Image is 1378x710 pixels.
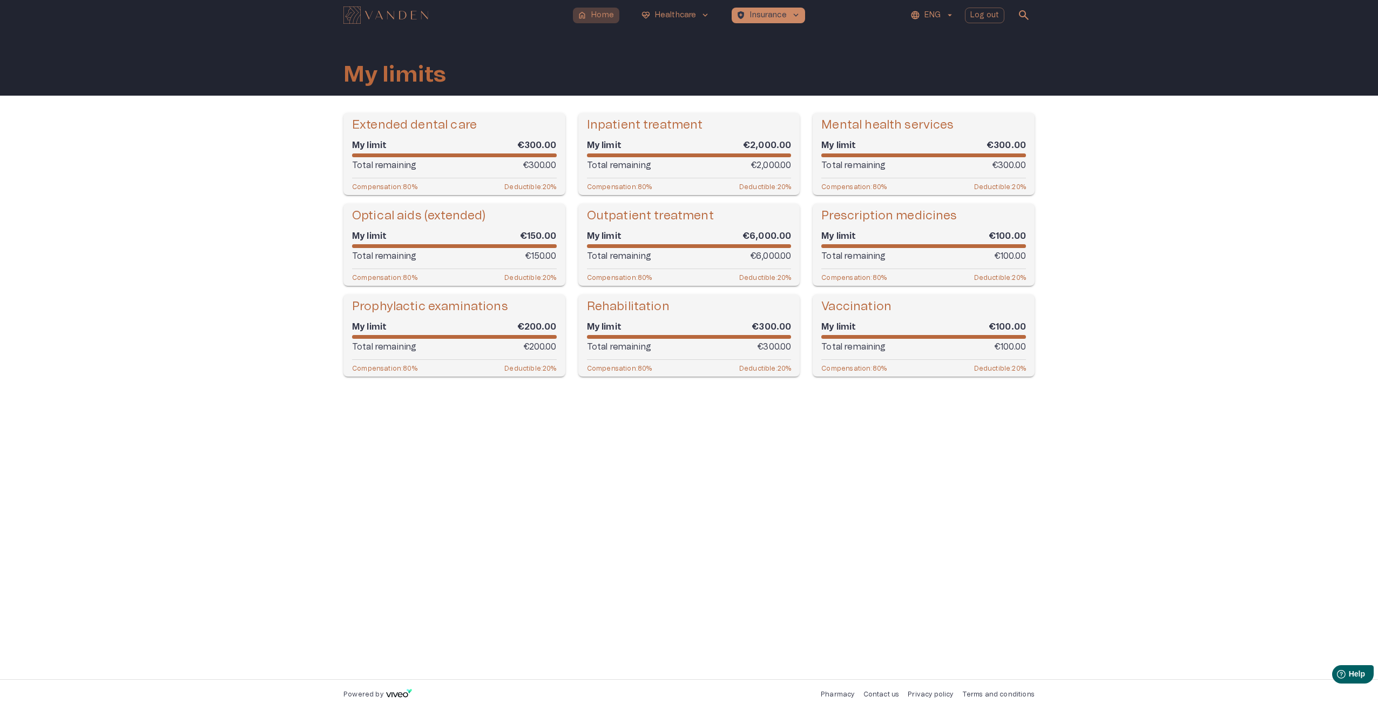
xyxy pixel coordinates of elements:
[343,62,446,87] h1: My limits
[750,10,786,21] p: Insurance
[924,10,940,21] p: ENG
[637,8,715,23] button: ecg_heartHealthcarekeyboard_arrow_down
[352,230,387,242] h6: My limit
[587,230,622,242] h6: My limit
[352,299,508,314] h5: Prophylactic examinations
[587,273,652,282] p: Compensation : 80 %
[352,340,416,353] p: Total remaining
[994,340,1026,353] p: €100.00
[587,340,651,353] p: Total remaining
[974,364,1026,372] p: Deductible : 20 %
[736,10,746,20] span: health_and_safety
[523,340,557,353] p: €200.00
[739,183,791,191] p: Deductible : 20 %
[587,299,670,314] h5: Rehabilitation
[742,230,791,242] h6: €6,000.00
[573,8,619,23] button: homeHome
[739,273,791,282] p: Deductible : 20 %
[587,364,652,372] p: Compensation : 80 %
[520,230,557,242] h6: €150.00
[352,183,417,191] p: Compensation : 80 %
[821,159,886,172] p: Total remaining
[700,10,710,20] span: keyboard_arrow_down
[989,321,1026,333] h6: €100.00
[587,183,652,191] p: Compensation : 80 %
[974,183,1026,191] p: Deductible : 20 %
[909,8,956,23] button: ENG
[591,10,614,21] p: Home
[352,208,485,224] h5: Optical aids (extended)
[757,340,791,353] p: €300.00
[994,250,1026,263] p: €100.00
[989,230,1026,242] h6: €100.00
[970,10,999,21] p: Log out
[962,691,1035,698] a: Terms and conditions
[992,159,1026,172] p: €300.00
[587,208,714,224] h5: Outpatient treatment
[352,159,416,172] p: Total remaining
[821,230,856,242] h6: My limit
[821,340,886,353] p: Total remaining
[739,364,791,372] p: Deductible : 20 %
[821,691,854,698] a: Pharmacy
[352,321,387,333] h6: My limit
[821,250,886,263] p: Total remaining
[821,139,856,151] h6: My limit
[517,321,557,333] h6: €200.00
[655,10,697,21] p: Healthcare
[343,690,383,699] p: Powered by
[821,183,887,191] p: Compensation : 80 %
[587,159,651,172] p: Total remaining
[587,250,651,263] p: Total remaining
[821,208,957,224] h5: Prescription medicines
[504,273,556,282] p: Deductible : 20 %
[343,6,428,24] img: Vanden logo
[577,10,587,20] span: home
[821,299,891,314] h5: Vaccination
[974,273,1026,282] p: Deductible : 20 %
[587,139,622,151] h6: My limit
[750,250,791,263] p: €6,000.00
[908,691,953,698] a: Privacy policy
[1294,661,1378,691] iframe: Help widget launcher
[751,159,791,172] p: €2,000.00
[732,8,805,23] button: health_and_safetyInsurancekeyboard_arrow_down
[343,8,569,23] a: Navigate to homepage
[821,321,856,333] h6: My limit
[587,117,703,133] h5: Inpatient treatment
[1017,9,1030,22] span: search
[987,139,1026,151] h6: €300.00
[517,139,557,151] h6: €300.00
[352,273,417,282] p: Compensation : 80 %
[525,250,557,263] p: €150.00
[587,321,622,333] h6: My limit
[752,321,791,333] h6: €300.00
[352,250,416,263] p: Total remaining
[352,117,477,133] h5: Extended dental care
[352,364,417,372] p: Compensation : 80 %
[821,273,887,282] p: Compensation : 80 %
[743,139,791,151] h6: €2,000.00
[821,364,887,372] p: Compensation : 80 %
[504,183,556,191] p: Deductible : 20 %
[791,10,801,20] span: keyboard_arrow_down
[641,10,651,20] span: ecg_heart
[821,117,954,133] h5: Mental health services
[965,8,1004,23] button: Log out
[523,159,557,172] p: €300.00
[863,690,900,699] p: Contact us
[1013,4,1035,26] button: open search modal
[352,139,387,151] h6: My limit
[504,364,556,372] p: Deductible : 20 %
